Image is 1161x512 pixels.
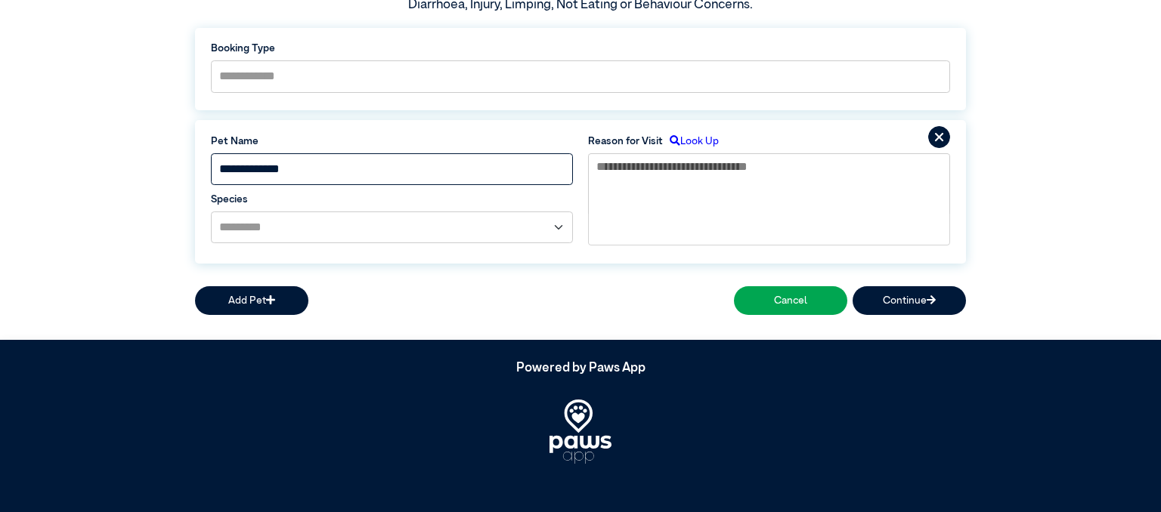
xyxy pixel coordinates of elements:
[211,192,573,207] label: Species
[853,286,966,314] button: Continue
[588,134,663,149] label: Reason for Visit
[734,286,847,314] button: Cancel
[663,134,719,149] label: Look Up
[195,361,966,376] h5: Powered by Paws App
[195,286,308,314] button: Add Pet
[550,399,611,464] img: PawsApp
[211,41,950,56] label: Booking Type
[211,134,573,149] label: Pet Name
